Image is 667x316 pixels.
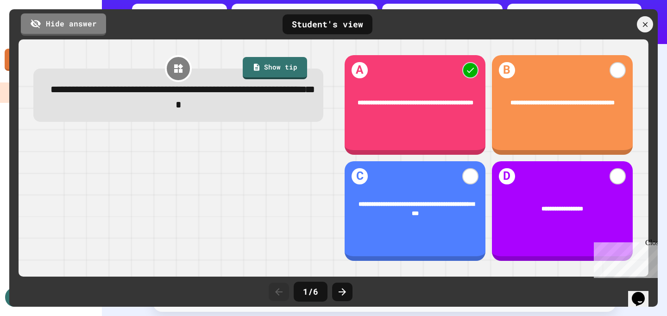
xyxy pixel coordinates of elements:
[4,4,64,59] div: Chat with us now!Close
[628,279,658,307] iframe: chat widget
[243,57,308,80] a: Show tip
[590,239,658,278] iframe: chat widget
[352,62,368,78] h1: A
[352,168,368,184] h1: C
[499,62,515,78] h1: B
[499,168,515,184] h1: D
[294,282,327,302] div: 1 / 6
[283,14,372,34] div: Student's view
[21,13,106,36] a: Hide answer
